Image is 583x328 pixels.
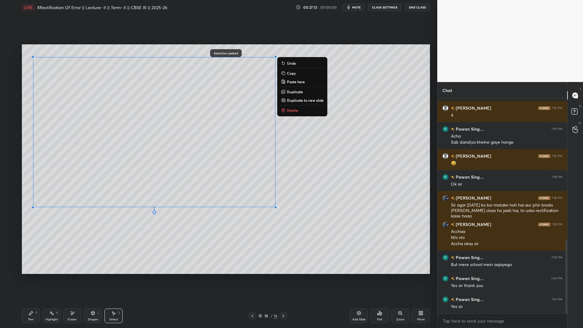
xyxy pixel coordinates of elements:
img: no-rating-badge.077c3623.svg [451,298,455,301]
div: More [417,318,425,321]
div: 😅 [451,160,562,166]
div: 7:40 PM [551,277,562,280]
h6: Pawan Sing... [455,254,483,261]
div: Acha [451,133,562,139]
h6: Pawan Sing... [455,275,483,282]
h6: Pawan Sing... [455,296,483,302]
img: no-rating-badge.077c3623.svg [451,128,455,131]
img: 9bd53f04b6f74b50bc09872727d51a66.jpg [442,221,448,227]
button: Undo [280,60,325,67]
img: iconic-dark.1390631f.png [538,196,550,200]
img: no-rating-badge.077c3623.svg [451,196,455,200]
div: Zoom [396,318,404,321]
div: P [36,311,37,314]
button: mute [343,4,364,11]
img: no-rating-badge.077c3623.svg [451,277,455,280]
div: Nhi nhi [451,235,562,241]
div: Poll [377,318,382,321]
button: Duplicate [280,88,325,95]
img: default.png [442,153,448,159]
p: Copy [287,71,296,76]
h6: Pawan Sing... [455,174,483,180]
img: 1e6a018aecf94cf3861597f1a7d46a74.73153929_3 [442,296,448,302]
img: no-rating-badge.077c3623.svg [451,155,455,158]
h6: [PERSON_NAME] [455,221,491,227]
div: 7:39 PM [551,256,562,259]
img: 1e6a018aecf94cf3861597f1a7d46a74.73153929_3 [442,126,448,132]
div: Pen [28,318,34,321]
p: Duplicate [287,89,303,94]
h6: [PERSON_NAME] [455,105,491,111]
img: default.png [442,105,448,111]
button: Delete [280,107,325,114]
div: Accha okay sir [451,241,562,247]
div: 18 [274,313,277,319]
div: Select [109,318,118,321]
button: Duplicate to new slide [280,97,325,104]
h6: [PERSON_NAME] [455,153,491,159]
img: no-rating-badge.077c3623.svg [451,256,455,259]
div: S [118,311,120,314]
button: Copy [280,70,325,77]
div: Add Slide [352,318,366,321]
div: 7:35 PM [551,106,562,110]
p: Selection pasted [214,52,238,55]
div: 7:35 PM [551,127,562,131]
img: iconic-dark.1390631f.png [538,106,550,110]
p: Duplicate to new slide [287,98,324,103]
div: Shapes [88,318,98,321]
div: Sir agar [DATE] ko koi mistake hoti hai aur phir books [PERSON_NAME] close ho jaati hai, to uska ... [451,202,562,219]
div: Eraser [68,318,77,321]
h6: Pawan Sing... [455,126,483,132]
img: no-rating-badge.077c3623.svg [451,223,455,226]
h4: XRectification Of Error || Lecture- II || Term- II || CBSE XI || 2025-26 [37,5,167,10]
div: L [97,311,99,314]
button: End Class [405,4,430,11]
p: T [579,87,581,91]
p: G [579,121,581,125]
div: Yes sir thank you [451,283,562,289]
p: Chat [438,82,457,98]
p: Undo [287,61,296,66]
img: no-rating-badge.077c3623.svg [451,107,455,110]
button: Paste here [280,78,325,85]
img: 1e6a018aecf94cf3861597f1a7d46a74.73153929_3 [442,174,448,180]
div: grid [438,99,567,313]
div: 7:41 PM [552,298,562,301]
p: Delete [287,108,298,113]
div: 4 [451,112,562,118]
div: / [271,314,272,318]
div: 15 [263,314,269,318]
div: Yes sir [451,304,562,310]
div: 7:39 PM [551,223,562,226]
div: Sab dandiya khelne gaye honge [451,139,562,145]
img: iconic-dark.1390631f.png [538,154,550,158]
img: iconic-dark.1390631f.png [538,223,550,226]
div: But mere school mein aajayega [451,262,562,268]
button: CLASS SETTINGS [368,4,401,11]
div: LIVE [22,4,35,11]
img: no-rating-badge.077c3623.svg [451,176,455,179]
div: H [56,311,58,314]
p: D [579,104,581,108]
div: Ok sir [451,181,562,187]
img: 1e6a018aecf94cf3861597f1a7d46a74.73153929_3 [442,275,448,282]
img: 9bd53f04b6f74b50bc09872727d51a66.jpg [442,195,448,201]
div: 7:38 PM [551,196,562,200]
p: Paste here [287,79,305,84]
div: Acchaa [451,229,562,235]
div: 7:36 PM [551,154,562,158]
h6: [PERSON_NAME] [455,195,491,201]
div: 7:38 PM [551,175,562,179]
span: mute [352,5,361,9]
div: Highlight [46,318,58,321]
img: 1e6a018aecf94cf3861597f1a7d46a74.73153929_3 [442,255,448,261]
